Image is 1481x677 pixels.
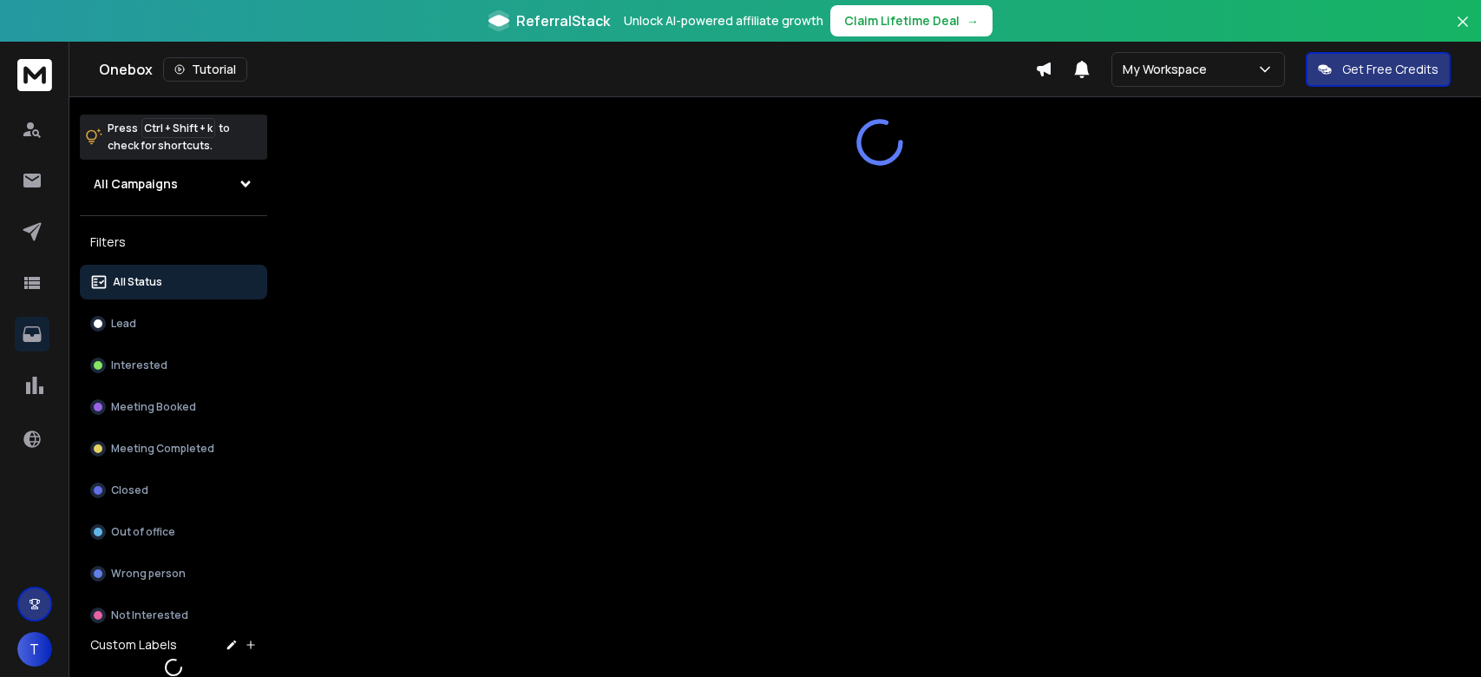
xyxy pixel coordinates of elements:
[80,515,267,549] button: Out of office
[80,306,267,341] button: Lead
[17,632,52,667] button: T
[90,636,177,654] h3: Custom Labels
[80,390,267,424] button: Meeting Booked
[113,275,162,289] p: All Status
[141,118,215,138] span: Ctrl + Shift + k
[80,598,267,633] button: Not Interested
[80,473,267,508] button: Closed
[516,10,610,31] span: ReferralStack
[624,12,823,30] p: Unlock AI-powered affiliate growth
[1452,10,1474,52] button: Close banner
[99,57,1035,82] div: Onebox
[80,230,267,254] h3: Filters
[111,483,148,497] p: Closed
[80,348,267,383] button: Interested
[163,57,247,82] button: Tutorial
[94,175,178,193] h1: All Campaigns
[967,12,979,30] span: →
[111,608,188,622] p: Not Interested
[111,400,196,414] p: Meeting Booked
[111,442,214,456] p: Meeting Completed
[111,317,136,331] p: Lead
[80,265,267,299] button: All Status
[111,525,175,539] p: Out of office
[80,556,267,591] button: Wrong person
[111,358,167,372] p: Interested
[80,431,267,466] button: Meeting Completed
[1306,52,1451,87] button: Get Free Credits
[108,120,230,154] p: Press to check for shortcuts.
[1342,61,1438,78] p: Get Free Credits
[1123,61,1214,78] p: My Workspace
[830,5,993,36] button: Claim Lifetime Deal→
[111,567,186,581] p: Wrong person
[80,167,267,201] button: All Campaigns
